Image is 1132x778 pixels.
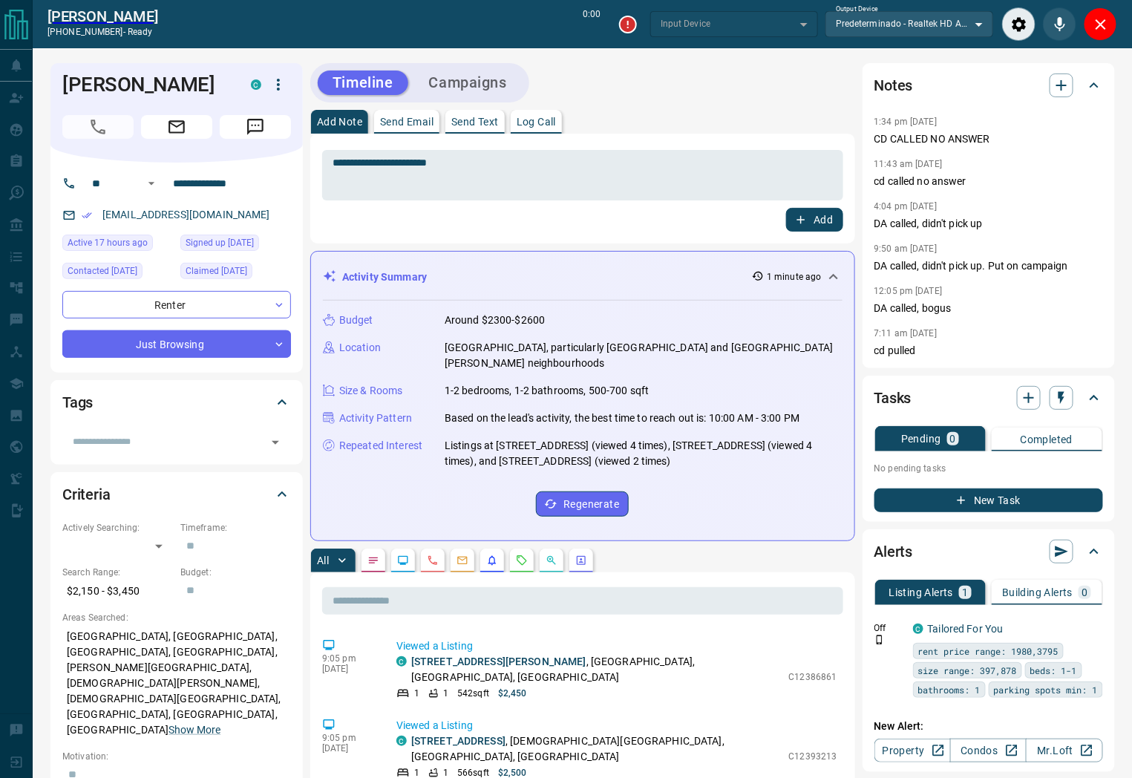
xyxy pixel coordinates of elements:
p: $2,450 [498,687,527,700]
h2: Alerts [874,540,913,563]
p: Actively Searching: [62,521,173,535]
button: New Task [874,488,1103,512]
a: Mr.Loft [1026,739,1102,762]
h2: Tasks [874,386,912,410]
p: 9:50 am [DATE] [874,243,938,254]
button: Show More [169,722,220,738]
a: Condos [950,739,1027,762]
button: Add [786,208,843,232]
p: All [317,555,329,566]
p: cd called no answer [874,174,1103,189]
p: Around $2300-$2600 [445,313,545,328]
div: Close [1084,7,1117,41]
div: Renter [62,291,291,318]
p: Send Email [380,117,434,127]
p: Search Range: [62,566,173,579]
a: [STREET_ADDRESS][PERSON_NAME] [411,656,586,667]
svg: Opportunities [546,555,557,566]
p: [DATE] [322,664,374,674]
div: condos.ca [396,736,407,746]
span: Message [220,115,291,139]
p: Pending [901,434,941,444]
p: Add Note [317,117,362,127]
p: C12393213 [789,750,837,763]
p: , [DEMOGRAPHIC_DATA][GEOGRAPHIC_DATA], [GEOGRAPHIC_DATA], [GEOGRAPHIC_DATA] [411,733,782,765]
span: Call [62,115,134,139]
p: Listings at [STREET_ADDRESS] (viewed 4 times), [STREET_ADDRESS] (viewed 4 times), and [STREET_ADD... [445,438,843,469]
p: Timeframe: [180,521,291,535]
svg: Notes [367,555,379,566]
svg: Emails [457,555,468,566]
button: Open [265,432,286,453]
div: Sat Oct 29 2022 [180,235,291,255]
h1: [PERSON_NAME] [62,73,229,97]
svg: Agent Actions [575,555,587,566]
button: Regenerate [536,491,629,517]
p: Areas Searched: [62,611,291,624]
a: Property [874,739,951,762]
a: [EMAIL_ADDRESS][DOMAIN_NAME] [102,209,270,220]
p: 0 [1082,587,1087,598]
div: Criteria [62,477,291,512]
svg: Email Verified [82,210,92,220]
div: Tue Sep 09 2025 [62,263,173,284]
div: Alerts [874,534,1103,569]
p: Off [874,621,904,635]
p: Listing Alerts [889,587,954,598]
span: Email [141,115,212,139]
p: Completed [1021,434,1073,445]
p: Viewed a Listing [396,718,837,733]
svg: Lead Browsing Activity [397,555,409,566]
p: [GEOGRAPHIC_DATA], [GEOGRAPHIC_DATA], [GEOGRAPHIC_DATA], [GEOGRAPHIC_DATA], [PERSON_NAME][GEOGRAP... [62,624,291,742]
p: DA called, didn't pick up [874,216,1103,232]
p: Viewed a Listing [396,638,837,654]
p: 1:34 pm [DATE] [874,117,938,127]
p: Repeated Interest [339,438,422,454]
p: C12386861 [789,670,837,684]
span: Contacted [DATE] [68,264,137,278]
span: parking spots min: 1 [994,682,1098,697]
p: Based on the lead's activity, the best time to reach out is: 10:00 AM - 3:00 PM [445,411,799,426]
p: [PHONE_NUMBER] - [48,25,158,39]
p: , [GEOGRAPHIC_DATA], [GEOGRAPHIC_DATA], [GEOGRAPHIC_DATA] [411,654,782,685]
span: size range: 397,878 [918,663,1017,678]
p: Log Call [517,117,556,127]
div: Audio Settings [1002,7,1036,41]
h2: Criteria [62,483,111,506]
p: Building Alerts [1002,587,1073,598]
p: 1-2 bedrooms, 1-2 bathrooms, 500-700 sqft [445,383,649,399]
p: [DATE] [322,743,374,754]
button: Campaigns [414,71,522,95]
p: Activity Pattern [339,411,412,426]
svg: Calls [427,555,439,566]
span: Signed up [DATE] [186,235,254,250]
p: 7:11 am [DATE] [874,328,938,339]
div: Notes [874,68,1103,103]
p: cd pulled [874,343,1103,359]
p: Budget [339,313,373,328]
p: DA called, bogus [874,301,1103,316]
div: Sun Sep 14 2025 [62,235,173,255]
div: condos.ca [251,79,261,90]
span: Active 17 hours ago [68,235,148,250]
p: 0 [950,434,956,444]
div: Activity Summary1 minute ago [323,264,843,291]
label: Output Device [836,4,878,14]
button: Open [143,174,160,192]
p: Size & Rooms [339,383,403,399]
h2: Tags [62,390,93,414]
p: 12:05 pm [DATE] [874,286,943,296]
span: ready [128,27,153,37]
a: [PERSON_NAME] [48,7,158,25]
p: 1 minute ago [767,270,821,284]
p: Budget: [180,566,291,579]
p: 9:05 pm [322,733,374,743]
p: 9:05 pm [322,653,374,664]
p: 542 sqft [457,687,489,700]
div: Mute [1043,7,1076,41]
p: Motivation: [62,750,291,763]
a: [STREET_ADDRESS] [411,735,506,747]
div: Tags [62,385,291,420]
p: DA called, didn't pick up. Put on campaign [874,258,1103,274]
